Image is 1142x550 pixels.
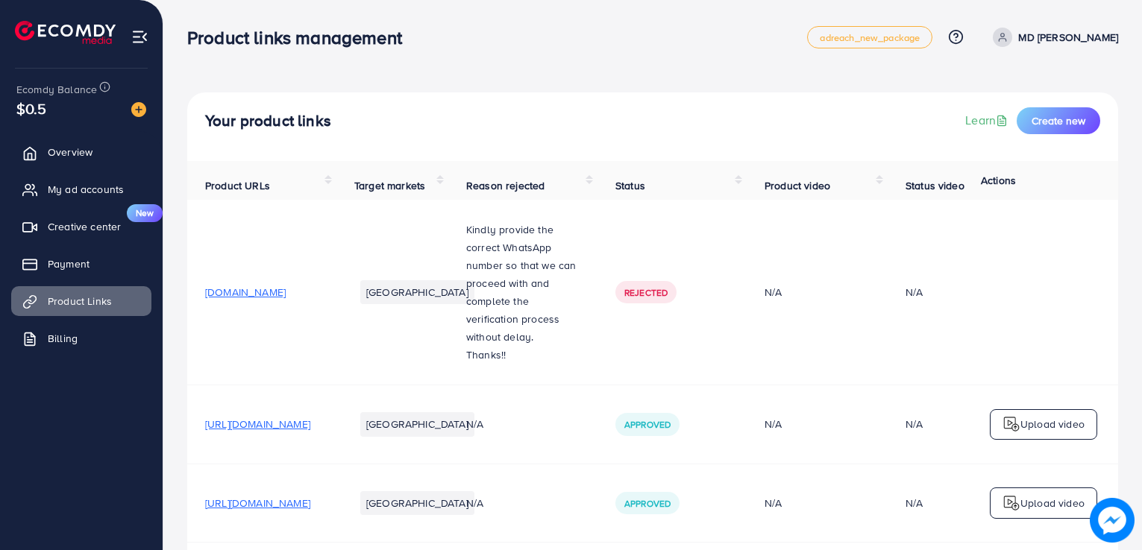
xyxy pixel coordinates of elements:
[360,412,474,436] li: [GEOGRAPHIC_DATA]
[205,496,310,511] span: [URL][DOMAIN_NAME]
[466,221,580,346] p: Kindly provide the correct WhatsApp number so that we can proceed with and complete the verificat...
[48,182,124,197] span: My ad accounts
[765,417,870,432] div: N/A
[131,102,146,117] img: image
[48,219,121,234] span: Creative center
[11,137,151,167] a: Overview
[48,256,90,271] span: Payment
[624,286,668,299] span: Rejected
[906,496,923,511] div: N/A
[965,112,1011,129] a: Learn
[48,331,78,346] span: Billing
[205,417,310,432] span: [URL][DOMAIN_NAME]
[1003,415,1020,433] img: logo
[765,285,870,300] div: N/A
[131,28,148,45] img: menu
[624,497,671,510] span: Approved
[1017,107,1100,134] button: Create new
[16,82,97,97] span: Ecomdy Balance
[1032,113,1085,128] span: Create new
[765,496,870,511] div: N/A
[48,294,112,309] span: Product Links
[11,249,151,279] a: Payment
[906,178,964,193] span: Status video
[624,418,671,431] span: Approved
[1020,494,1085,512] p: Upload video
[127,204,163,222] span: New
[807,26,932,48] a: adreach_new_package
[1018,28,1118,46] p: MD [PERSON_NAME]
[466,496,483,511] span: N/A
[354,178,425,193] span: Target markets
[820,33,920,42] span: adreach_new_package
[906,285,923,300] div: N/A
[987,28,1118,47] a: MD [PERSON_NAME]
[11,323,151,353] a: Billing
[48,145,92,159] span: Overview
[981,173,1016,188] span: Actions
[205,285,286,300] span: [DOMAIN_NAME]
[360,280,474,304] li: [GEOGRAPHIC_DATA]
[11,212,151,241] a: Creative centerNew
[906,417,923,432] div: N/A
[205,178,270,193] span: Product URLs
[16,98,47,119] span: $0.5
[11,286,151,316] a: Product Links
[466,178,545,193] span: Reason rejected
[466,417,483,432] span: N/A
[360,491,474,515] li: [GEOGRAPHIC_DATA]
[1020,415,1085,433] p: Upload video
[1090,498,1135,543] img: image
[765,178,830,193] span: Product video
[11,174,151,204] a: My ad accounts
[466,346,580,364] p: Thanks!!
[615,178,645,193] span: Status
[205,112,331,130] h4: Your product links
[1003,494,1020,512] img: logo
[187,27,414,48] h3: Product links management
[15,21,116,44] img: logo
